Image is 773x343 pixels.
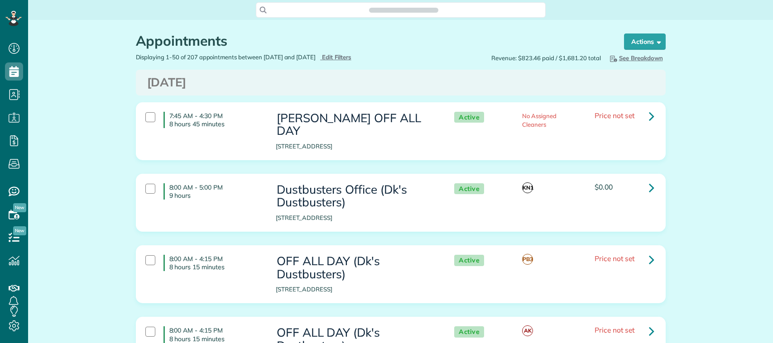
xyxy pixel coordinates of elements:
[522,112,557,128] span: No Assigned Cleaners
[454,112,484,123] span: Active
[605,53,666,63] button: See Breakdown
[595,325,634,334] span: Price not set
[169,335,262,343] p: 8 hours 15 minutes
[522,254,533,265] span: PB3
[276,142,436,151] p: [STREET_ADDRESS]
[522,182,533,193] span: KN1
[276,285,436,294] p: [STREET_ADDRESS]
[276,183,436,209] h3: Dustbusters Office (Dk's Dustbusters)
[169,263,262,271] p: 8 hours 15 minutes
[624,33,666,50] button: Actions
[163,183,262,200] h4: 8:00 AM - 5:00 PM
[163,112,262,128] h4: 7:45 AM - 4:30 PM
[491,54,600,62] span: Revenue: $823.46 paid / $1,681.20 total
[608,54,663,62] span: See Breakdown
[454,326,484,338] span: Active
[378,5,429,14] span: Search ZenMaid…
[13,203,26,212] span: New
[163,326,262,343] h4: 8:00 AM - 4:15 PM
[454,255,484,266] span: Active
[595,254,634,263] span: Price not set
[169,191,262,200] p: 9 hours
[276,255,436,281] h3: OFF ALL DAY (Dk's Dustbusters)
[163,255,262,271] h4: 8:00 AM - 4:15 PM
[522,325,533,336] span: AK
[13,226,26,235] span: New
[136,33,607,48] h1: Appointments
[320,53,351,61] a: Edit Filters
[129,53,401,62] div: Displaying 1-50 of 207 appointments between [DATE] and [DATE]
[147,76,654,89] h3: [DATE]
[595,182,613,191] span: $0.00
[276,214,436,222] p: [STREET_ADDRESS]
[595,111,634,120] span: Price not set
[169,120,262,128] p: 8 hours 45 minutes
[454,183,484,195] span: Active
[322,53,351,61] span: Edit Filters
[276,112,436,138] h3: [PERSON_NAME] OFF ALL DAY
